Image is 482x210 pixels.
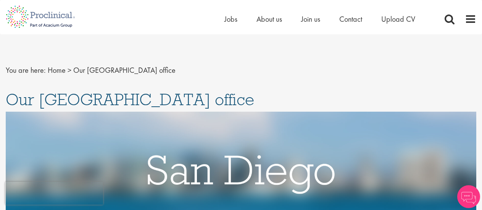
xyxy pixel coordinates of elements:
[381,14,415,24] a: Upload CV
[73,65,176,75] span: Our [GEOGRAPHIC_DATA] office
[6,89,254,110] span: Our [GEOGRAPHIC_DATA] office
[48,65,66,75] a: breadcrumb link
[339,14,362,24] a: Contact
[6,65,46,75] span: You are here:
[457,185,480,208] img: Chatbot
[5,182,103,205] iframe: reCAPTCHA
[301,14,320,24] a: Join us
[256,14,282,24] a: About us
[68,65,71,75] span: >
[224,14,237,24] a: Jobs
